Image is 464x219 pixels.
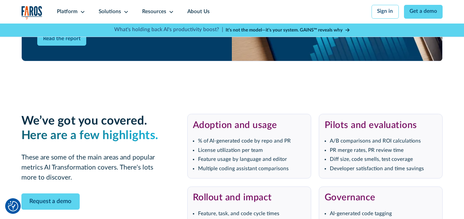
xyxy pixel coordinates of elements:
[21,6,42,20] a: home
[21,193,80,210] a: Request a demo
[226,28,343,33] strong: It’s not the model—it’s your system. GAINS™ reveals why
[198,165,305,173] li: Multiple coding assistant comparisons
[21,115,158,141] strong: We’ve got you covered. ‍
[226,27,350,34] a: It’s not the model—it’s your system. GAINS™ reveals why
[198,156,305,164] li: Feature usage by language and editor
[330,165,437,173] li: Developer satisfaction and time savings
[114,26,223,34] p: What's holding back AI's productivity boost? |
[8,201,18,211] button: Cookie Settings
[330,156,437,164] li: Diff size, code smells, test coverage
[325,192,437,203] h3: Governance
[57,8,78,16] div: Platform
[404,5,443,19] a: Get a demo
[198,147,305,155] li: License utilization per team
[193,120,305,131] h3: Adoption and usage
[330,210,437,218] li: AI-generated code tagging
[193,192,305,203] h3: Rollout and impact
[21,6,42,20] img: Logo of the analytics and reporting company Faros.
[372,5,399,19] a: Sign in
[37,32,86,46] a: Read the report
[330,147,437,155] li: PR merge rates, PR review time
[142,8,166,16] div: Resources
[21,129,158,142] em: Here are a few highlights.
[325,120,437,131] h3: Pilots and evaluations
[8,201,18,211] img: Revisit consent button
[330,137,437,145] li: A/B comparisons and ROI calculations
[198,137,305,145] li: % of AI-generated code by repo and PR
[21,153,166,183] p: These are some of the main areas and popular metrics AI Transformation covers. There's lots more ...
[99,8,121,16] div: Solutions
[198,210,305,218] li: Feature, task, and code cycle times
